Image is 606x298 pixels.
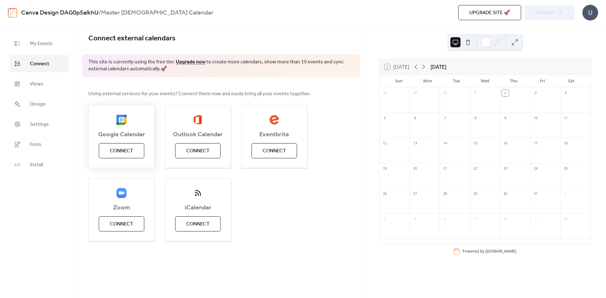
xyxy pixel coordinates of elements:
div: 16 [502,140,509,147]
div: 2 [502,90,509,96]
div: Thu [499,75,528,87]
div: Sun [384,75,413,87]
div: 13 [412,140,419,147]
span: Connect [186,147,210,155]
button: Connect [99,143,144,158]
b: / [98,7,101,19]
a: Form [9,136,69,153]
div: 28 [381,90,388,96]
span: Views [30,80,44,88]
div: 15 [472,140,479,147]
button: Connect [99,216,144,231]
span: Design [30,101,46,108]
div: 7 [532,216,539,223]
span: Using external services for your events? Connect them now and easily bring all your events together. [88,90,311,98]
span: Connect [110,147,133,155]
img: google [116,115,127,125]
a: Install [9,156,69,173]
div: 24 [532,165,539,172]
span: Google Calendar [89,131,154,138]
span: My Events [30,40,53,48]
span: Zoom [89,204,154,212]
a: Views [9,75,69,92]
div: 6 [412,115,419,122]
span: Settings [30,121,49,128]
div: 1 [562,190,569,197]
div: 28 [442,190,449,197]
div: 8 [562,216,569,223]
span: Outlook Calendar [165,131,231,138]
div: 3 [532,90,539,96]
a: Settings [9,116,69,133]
div: Fri [528,75,557,87]
span: Connect [186,220,210,228]
div: 4 [562,90,569,96]
span: This site is currently using the free tier. to create more calendars, show more than 10 events an... [88,59,354,73]
span: Connect [110,220,133,228]
a: Design [9,96,69,113]
span: Eventbrite [241,131,307,138]
div: 25 [562,165,569,172]
div: Mon [413,75,442,87]
span: Upgrade site 🚀 [469,9,510,17]
div: 10 [532,115,539,122]
div: Tue [442,75,471,87]
div: 18 [562,140,569,147]
div: 12 [381,140,388,147]
img: ical [193,188,203,198]
div: 4 [442,216,449,223]
span: Install [30,161,43,169]
div: 22 [472,165,479,172]
a: Canva Design DAG0p5alkhU [21,7,98,19]
div: Wed [471,75,499,87]
a: Connect [9,55,69,72]
div: 5 [381,115,388,122]
div: 19 [381,165,388,172]
span: Form [30,141,41,149]
div: 7 [442,115,449,122]
b: Master [DEMOGRAPHIC_DATA] Calendar [101,7,213,19]
div: 5 [472,216,479,223]
div: 30 [502,190,509,197]
button: Connect [252,143,297,158]
div: 2 [381,216,388,223]
button: Connect [175,143,221,158]
div: 23 [502,165,509,172]
div: Sat [557,75,585,87]
a: Upgrade now [176,57,205,67]
span: Connect [263,147,286,155]
img: zoom [116,188,127,198]
button: Upgrade site 🚀 [458,5,521,20]
div: 3 [412,216,419,223]
span: iCalendar [165,204,231,212]
div: 1 [472,90,479,96]
div: 17 [532,140,539,147]
img: outlook [193,115,202,125]
div: 6 [502,216,509,223]
div: 21 [442,165,449,172]
div: 26 [381,190,388,197]
img: eventbrite [269,115,279,125]
img: logo [8,8,17,18]
a: [DOMAIN_NAME] [485,248,516,254]
div: 11 [562,115,569,122]
div: 29 [412,90,419,96]
div: 20 [412,165,419,172]
div: 30 [442,90,449,96]
div: 9 [502,115,509,122]
button: Connect [175,216,221,231]
div: Powered by [462,248,516,254]
div: 14 [442,140,449,147]
div: 31 [532,190,539,197]
div: 29 [472,190,479,197]
div: 8 [472,115,479,122]
span: Connect external calendars [88,32,175,45]
span: Connect [30,60,49,68]
div: 27 [412,190,419,197]
a: My Events [9,35,69,52]
div: [DATE] [431,63,446,71]
div: U [582,5,598,20]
